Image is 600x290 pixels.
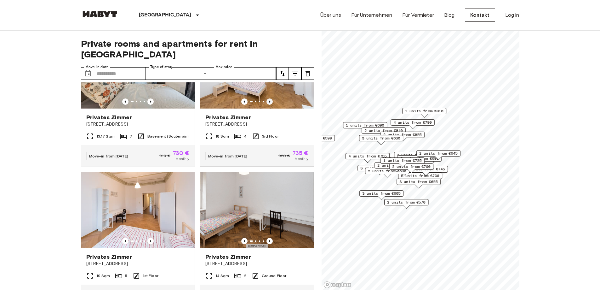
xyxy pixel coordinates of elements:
[383,132,422,138] span: 2 units from €825
[419,151,458,156] span: 2 units from €645
[96,133,115,139] span: 13.17 Sqm
[398,173,442,182] div: Map marker
[159,153,170,159] span: 910 €
[397,152,435,158] span: 3 units from €800
[244,133,247,139] span: 4
[278,153,290,159] span: 920 €
[348,153,387,159] span: 4 units from €755
[205,253,251,261] span: Privates Zimmer
[343,122,387,132] div: Map marker
[147,98,154,105] button: Previous image
[86,253,132,261] span: Privates Zimmer
[407,166,445,172] span: 3 units from €745
[81,33,195,167] a: Marketing picture of unit DE-02-004-006-01HFPrevious imagePrevious imagePrivates Zimmer[STREET_AD...
[400,156,439,161] span: 6 units from €690
[122,98,129,105] button: Previous image
[393,120,432,125] span: 4 units from €790
[175,156,189,162] span: Monthly
[86,261,190,267] span: [STREET_ADDRESS]
[368,168,406,174] span: 2 units from €690
[294,156,308,162] span: Monthly
[362,191,401,196] span: 3 units from €605
[444,11,455,19] a: Blog
[346,122,384,128] span: 1 units from €690
[320,11,341,19] a: Über uns
[289,67,301,80] button: tune
[351,11,392,19] a: Für Unternehmen
[359,190,403,200] div: Map marker
[405,108,443,114] span: 1 units from €910
[397,155,442,165] div: Map marker
[241,238,248,244] button: Previous image
[389,163,433,173] div: Map marker
[380,157,425,167] div: Map marker
[293,150,309,156] span: 735 €
[215,133,229,139] span: 18 Sqm
[96,273,110,279] span: 19 Sqm
[208,154,248,158] span: Move-in from [DATE]
[377,163,416,168] span: 2 units from €925
[241,98,248,105] button: Previous image
[81,38,314,60] span: Private rooms and apartments for rent in [GEOGRAPHIC_DATA]
[392,157,431,163] span: 5 units from €715
[360,165,399,171] span: 3 units from €785
[205,261,309,267] span: [STREET_ADDRESS]
[125,273,127,279] span: 5
[150,64,172,70] label: Type of stay
[86,114,132,121] span: Privates Zimmer
[387,199,426,205] span: 2 units from €570
[276,67,289,80] button: tune
[362,135,400,141] span: 3 units from €630
[402,11,434,19] a: Für Vermieter
[374,162,419,172] div: Map marker
[397,179,441,188] div: Map marker
[294,135,332,141] span: 3 units from €590
[404,166,448,176] div: Map marker
[86,121,190,127] span: [STREET_ADDRESS]
[82,67,94,80] button: Choose date
[215,273,229,279] span: 14 Sqm
[266,238,273,244] button: Previous image
[362,127,406,137] div: Map marker
[205,121,309,127] span: [STREET_ADDRESS]
[173,150,190,156] span: 730 €
[399,179,438,185] span: 3 units from €625
[346,153,390,163] div: Map marker
[139,11,191,19] p: [GEOGRAPHIC_DATA]
[323,281,351,288] a: Mapbox logo
[416,150,460,160] div: Map marker
[147,133,189,139] span: Basement (Souterrain)
[301,67,314,80] button: tune
[200,172,314,248] img: Marketing picture of unit DE-02-026-02M
[392,164,431,169] span: 2 units from €700
[391,119,435,129] div: Map marker
[291,135,335,145] div: Map marker
[85,64,109,70] label: Move-in date
[384,199,428,209] div: Map marker
[402,108,446,118] div: Map marker
[89,154,129,158] span: Move-in from [DATE]
[365,168,409,178] div: Map marker
[266,98,273,105] button: Previous image
[200,33,314,167] a: Marketing picture of unit DE-02-038-03MPrevious imagePrevious imagePrivates Zimmer[STREET_ADDRESS...
[357,165,402,175] div: Map marker
[394,152,438,162] div: Map marker
[465,9,495,22] a: Kontakt
[359,135,403,145] div: Map marker
[130,133,132,139] span: 7
[205,114,251,121] span: Privates Zimmer
[122,238,129,244] button: Previous image
[262,273,287,279] span: Ground Floor
[215,64,232,70] label: Max price
[244,273,246,279] span: 2
[364,128,403,133] span: 2 units from €810
[147,238,154,244] button: Previous image
[505,11,519,19] a: Log in
[81,11,119,17] img: Habyt
[143,273,158,279] span: 1st Floor
[383,158,422,163] span: 1 units from €725
[262,133,279,139] span: 3rd Floor
[384,199,428,209] div: Map marker
[380,132,425,141] div: Map marker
